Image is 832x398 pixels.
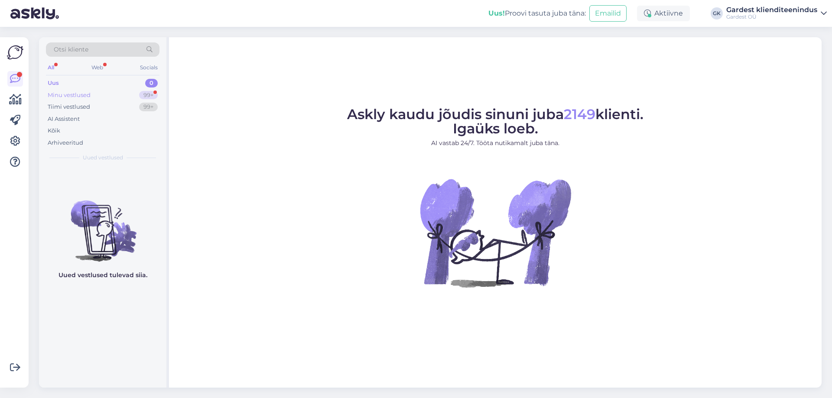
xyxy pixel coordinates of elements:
[48,115,80,123] div: AI Assistent
[48,126,60,135] div: Kõik
[564,106,595,123] span: 2149
[347,106,643,137] span: Askly kaudu jõudis sinuni juba klienti. Igaüks loeb.
[90,62,105,73] div: Web
[145,79,158,87] div: 0
[488,9,505,17] b: Uus!
[58,271,147,280] p: Uued vestlused tulevad siia.
[83,154,123,162] span: Uued vestlused
[726,6,817,13] div: Gardest klienditeenindus
[726,6,827,20] a: Gardest klienditeenindusGardest OÜ
[46,62,56,73] div: All
[139,103,158,111] div: 99+
[138,62,159,73] div: Socials
[711,7,723,19] div: GK
[139,91,158,100] div: 99+
[347,139,643,148] p: AI vastab 24/7. Tööta nutikamalt juba täna.
[48,91,91,100] div: Minu vestlused
[589,5,627,22] button: Emailid
[417,155,573,311] img: No Chat active
[48,139,83,147] div: Arhiveeritud
[637,6,690,21] div: Aktiivne
[7,44,23,61] img: Askly Logo
[48,103,90,111] div: Tiimi vestlused
[488,8,586,19] div: Proovi tasuta juba täna:
[48,79,59,87] div: Uus
[726,13,817,20] div: Gardest OÜ
[39,185,166,263] img: No chats
[54,45,88,54] span: Otsi kliente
